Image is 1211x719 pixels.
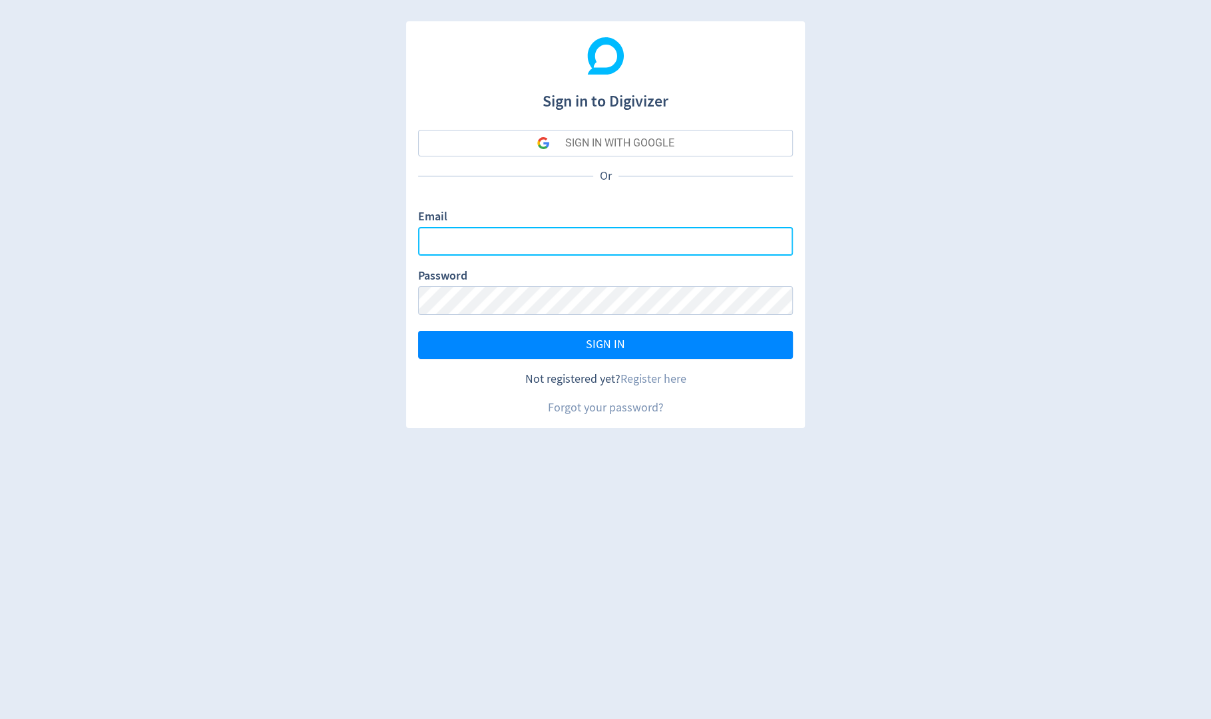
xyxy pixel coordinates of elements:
button: SIGN IN [418,331,793,359]
div: SIGN IN WITH GOOGLE [565,130,674,156]
span: SIGN IN [586,339,625,351]
a: Forgot your password? [548,400,664,415]
h1: Sign in to Digivizer [418,79,793,113]
a: Register here [620,371,686,387]
div: Not registered yet? [418,371,793,387]
button: SIGN IN WITH GOOGLE [418,130,793,156]
label: Email [418,208,447,227]
label: Password [418,268,467,286]
p: Or [593,168,618,184]
img: Digivizer Logo [587,37,624,75]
